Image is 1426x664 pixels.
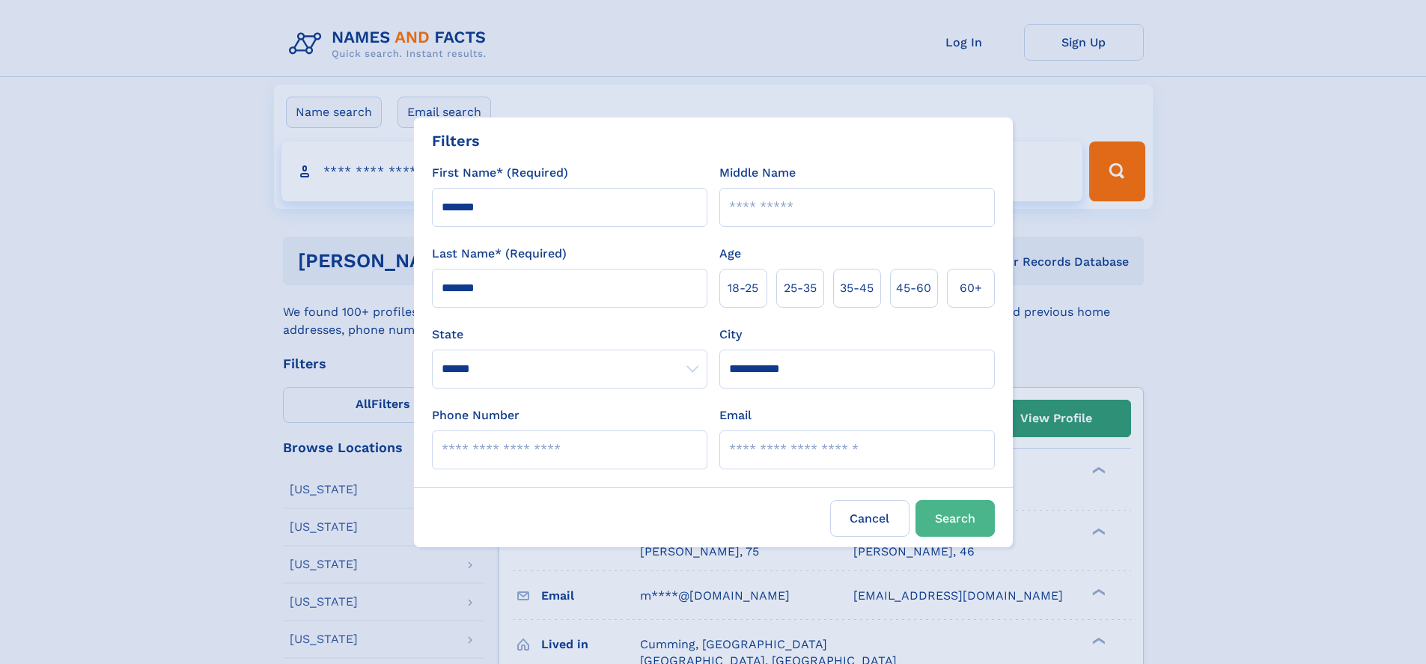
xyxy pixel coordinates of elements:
label: Middle Name [719,164,796,182]
label: First Name* (Required) [432,164,568,182]
label: Email [719,406,752,424]
span: 60+ [960,279,982,297]
div: Filters [432,130,480,152]
label: State [432,326,707,344]
label: City [719,326,742,344]
label: Phone Number [432,406,519,424]
span: 45‑60 [896,279,931,297]
button: Search [915,500,995,537]
span: 25‑35 [784,279,817,297]
label: Cancel [830,500,909,537]
label: Last Name* (Required) [432,245,567,263]
label: Age [719,245,741,263]
span: 35‑45 [840,279,874,297]
span: 18‑25 [728,279,758,297]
